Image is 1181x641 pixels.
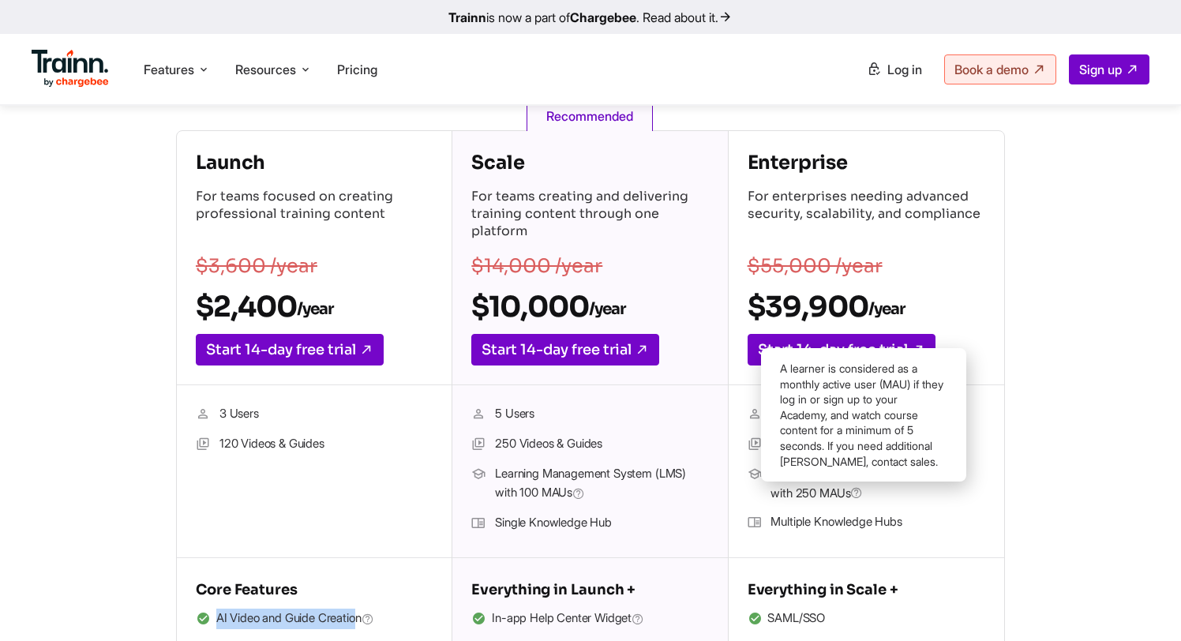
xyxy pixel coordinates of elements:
h4: Enterprise [748,150,985,175]
a: Pricing [337,62,377,77]
p: For teams focused on creating professional training content [196,188,433,243]
span: In-app Help Center Widget [492,609,644,629]
h2: $39,900 [748,289,985,324]
span: Recommended [527,101,653,131]
s: $3,600 /year [196,254,317,278]
b: Trainn [448,9,486,25]
span: Features [144,61,194,78]
li: 250 Videos & Guides [471,434,708,455]
li: Single Knowledge Hub [471,513,708,534]
h2: $10,000 [471,289,708,324]
li: 25 Users [748,404,985,425]
img: Trainn Logo [32,50,109,88]
li: Multiple Knowledge Hubs [748,512,985,533]
h5: Core Features [196,577,433,602]
sub: /year [868,299,905,319]
li: 5 Users [471,404,708,425]
a: Book a demo [944,54,1056,84]
h5: Everything in Launch + [471,577,708,602]
a: Start 14-day free trial [748,334,935,365]
a: Sign up [1069,54,1149,84]
p: For teams creating and delivering training content through one platform [471,188,708,243]
s: $55,000 /year [748,254,883,278]
a: Start 14-day free trial [471,334,659,365]
li: 120 Videos & Guides [196,434,433,455]
sub: /year [589,299,625,319]
h4: Launch [196,150,433,175]
p: For enterprises needing advanced security, scalability, and compliance [748,188,985,243]
span: Learning Management System (LMS) with 250 MAUs [770,464,984,503]
b: Chargebee [570,9,636,25]
a: Log in [857,55,932,84]
span: Book a demo [954,62,1029,77]
s: $14,000 /year [471,254,602,278]
a: Start 14-day free trial [196,334,384,365]
span: Sign up [1079,62,1122,77]
span: Learning Management System (LMS) with 100 MAUs [495,464,708,504]
span: Log in [887,62,922,77]
span: AI Video and Guide Creation [216,609,374,629]
li: SAML/SSO [748,609,985,629]
sub: /year [297,299,333,319]
li: 1000 Videos & Guides [748,434,985,455]
span: Resources [235,61,296,78]
li: 3 Users [196,404,433,425]
h4: Scale [471,150,708,175]
h2: $2,400 [196,289,433,324]
h5: Everything in Scale + [748,577,985,602]
iframe: Chat Widget [1102,565,1181,641]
